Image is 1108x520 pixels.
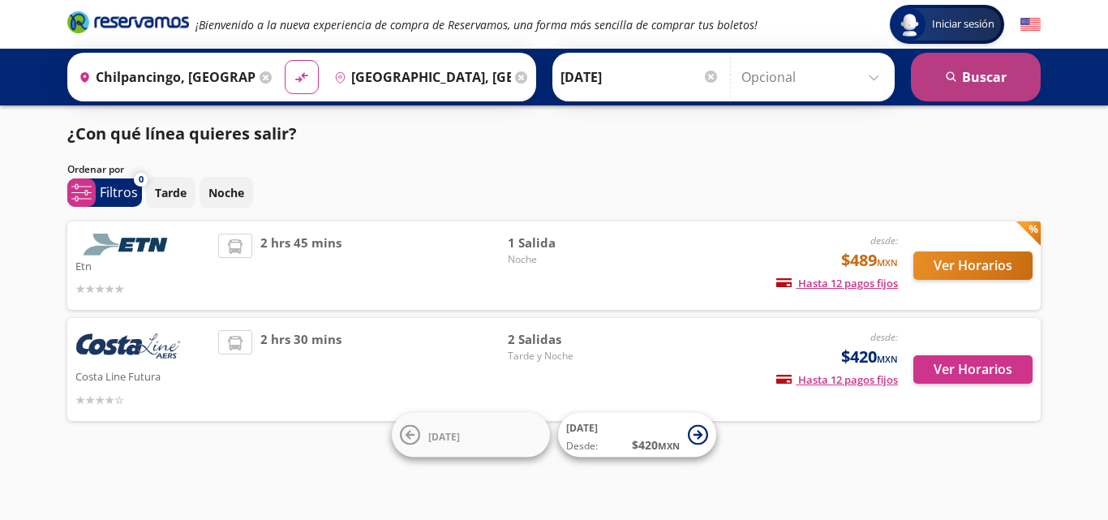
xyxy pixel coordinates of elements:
small: MXN [877,353,898,365]
span: [DATE] [428,429,460,443]
i: Brand Logo [67,10,189,34]
span: 0 [139,173,144,187]
p: Filtros [100,183,138,202]
span: 2 hrs 30 mins [260,330,341,409]
button: Ver Horarios [913,251,1033,280]
input: Buscar Destino [328,57,511,97]
button: Ver Horarios [913,355,1033,384]
span: Iniciar sesión [925,16,1001,32]
button: English [1020,15,1041,35]
span: 2 hrs 45 mins [260,234,341,298]
span: 1 Salida [508,234,621,252]
em: desde: [870,330,898,344]
p: Costa Line Futura [75,366,210,385]
button: [DATE] [392,413,550,458]
img: Costa Line Futura [75,330,181,366]
span: Tarde y Noche [508,349,621,363]
small: MXN [877,256,898,269]
span: [DATE] [566,421,598,435]
span: $420 [841,345,898,369]
p: ¿Con qué línea quieres salir? [67,122,297,146]
p: Tarde [155,184,187,201]
span: $489 [841,248,898,273]
span: Desde: [566,439,598,453]
span: Hasta 12 pagos fijos [776,372,898,387]
em: ¡Bienvenido a la nueva experiencia de compra de Reservamos, una forma más sencilla de comprar tus... [195,17,758,32]
button: Tarde [146,177,195,208]
span: Noche [508,252,621,267]
span: Hasta 12 pagos fijos [776,276,898,290]
p: Etn [75,256,210,275]
button: Buscar [911,53,1041,101]
small: MXN [658,440,680,452]
input: Buscar Origen [72,57,256,97]
a: Brand Logo [67,10,189,39]
button: [DATE]Desde:$420MXN [558,413,716,458]
button: 0Filtros [67,178,142,207]
img: Etn [75,234,181,256]
p: Noche [208,184,244,201]
p: Ordenar por [67,162,124,177]
input: Elegir Fecha [560,57,719,97]
input: Opcional [741,57,887,97]
span: $ 420 [632,436,680,453]
em: desde: [870,234,898,247]
span: 2 Salidas [508,330,621,349]
button: Noche [200,177,253,208]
